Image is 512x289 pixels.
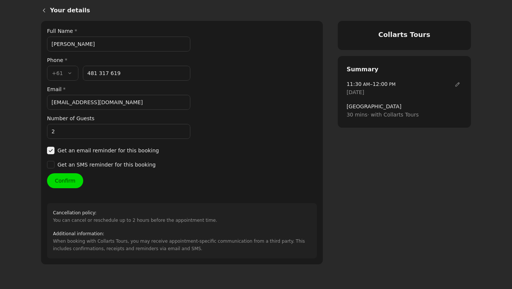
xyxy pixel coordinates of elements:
span: Get an email reminder for this booking [57,146,159,155]
button: Confirm [47,173,83,188]
span: [DATE] [347,88,364,96]
span: Get an SMS reminder for this booking [57,161,156,169]
span: PM [388,82,396,87]
span: 12:00 [372,81,387,87]
h1: Your details [50,6,471,15]
a: Back [35,1,50,19]
span: 30 mins · with Collarts Tours [347,111,462,119]
span: ​ [47,146,54,155]
label: Number of Guests [47,114,190,122]
span: – [347,80,396,88]
label: Email [47,85,190,93]
label: Full Name [47,27,190,35]
button: Edit date and time [453,80,462,89]
h2: Summary [347,65,462,74]
span: ​ [453,80,462,89]
h2: Additional information : [53,230,311,237]
span: 11:30 [347,81,362,87]
h2: Cancellation policy : [53,209,217,217]
div: Phone [47,56,190,64]
div: You can cancel or reschedule up to 2 hours before the appointment time. [53,209,217,224]
span: ​ [47,161,54,169]
h4: Collarts Tours [347,30,462,40]
div: When booking with Collarts Tours, you may receive appointment-specific communication from a third... [53,230,311,252]
button: +61 [47,66,78,81]
span: [GEOGRAPHIC_DATA] [347,102,462,111]
span: AM [362,82,370,87]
